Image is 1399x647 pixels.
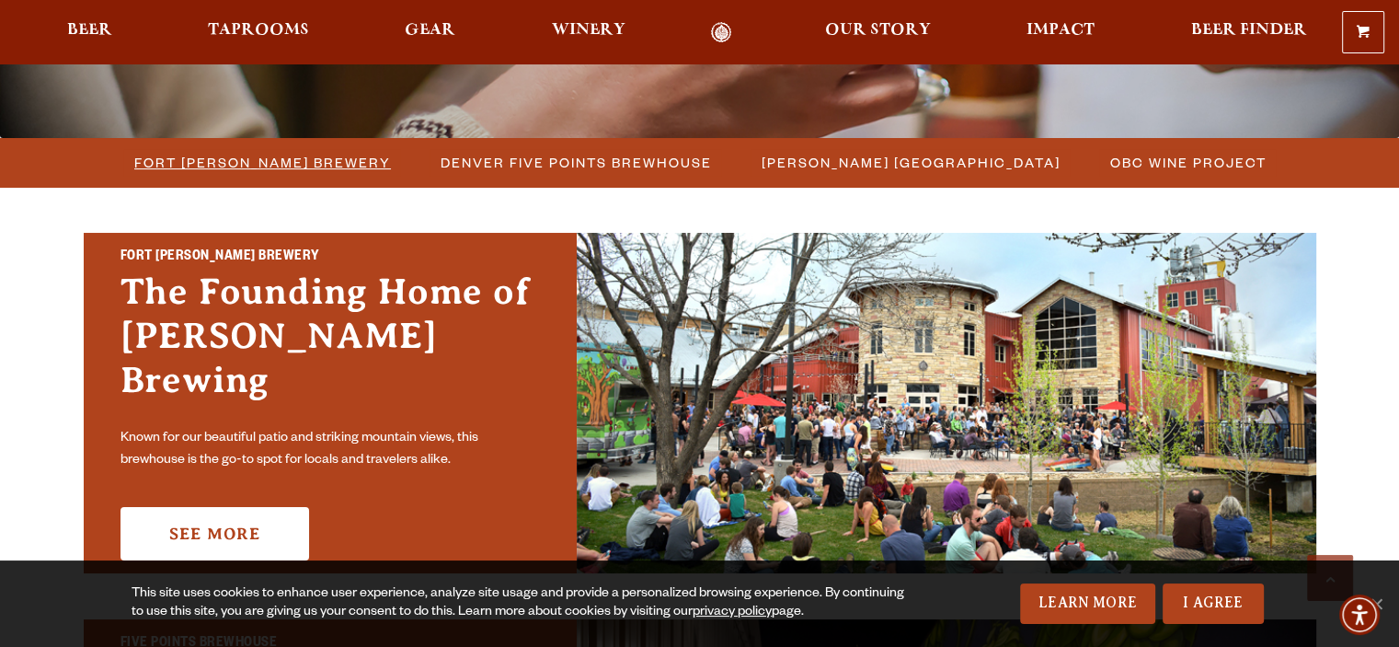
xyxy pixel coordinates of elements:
[120,270,540,421] h3: The Founding Home of [PERSON_NAME] Brewing
[208,23,309,38] span: Taprooms
[1190,23,1306,38] span: Beer Finder
[55,22,124,43] a: Beer
[825,23,931,38] span: Our Story
[540,22,637,43] a: Winery
[687,22,756,43] a: Odell Home
[762,149,1061,176] span: [PERSON_NAME] [GEOGRAPHIC_DATA]
[120,428,540,472] p: Known for our beautiful patio and striking mountain views, this brewhouse is the go-to spot for l...
[441,149,712,176] span: Denver Five Points Brewhouse
[132,585,916,622] div: This site uses cookies to enhance user experience, analyze site usage and provide a personalized ...
[1020,583,1155,624] a: Learn More
[813,22,943,43] a: Our Story
[120,507,309,560] a: See More
[1307,555,1353,601] a: Scroll to top
[393,22,467,43] a: Gear
[405,23,455,38] span: Gear
[1026,23,1095,38] span: Impact
[1339,595,1380,635] div: Accessibility Menu
[1099,149,1276,176] a: OBC Wine Project
[134,149,391,176] span: Fort [PERSON_NAME] Brewery
[1015,22,1107,43] a: Impact
[577,233,1316,573] img: Fort Collins Brewery & Taproom'
[693,606,772,620] a: privacy policy
[196,22,321,43] a: Taprooms
[123,149,400,176] a: Fort [PERSON_NAME] Brewery
[67,23,112,38] span: Beer
[751,149,1070,176] a: [PERSON_NAME] [GEOGRAPHIC_DATA]
[1178,22,1318,43] a: Beer Finder
[1163,583,1264,624] a: I Agree
[552,23,625,38] span: Winery
[1110,149,1267,176] span: OBC Wine Project
[430,149,721,176] a: Denver Five Points Brewhouse
[120,246,540,270] h2: Fort [PERSON_NAME] Brewery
